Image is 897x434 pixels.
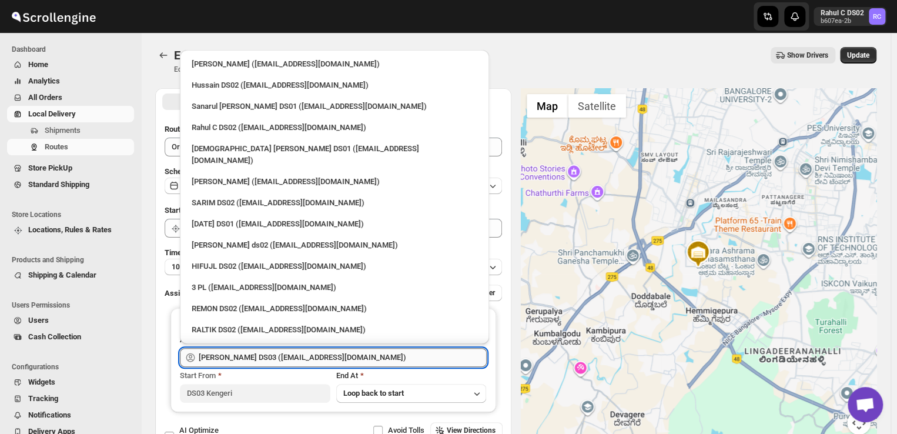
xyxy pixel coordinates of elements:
button: Shipments [7,122,134,139]
span: Show Drivers [787,51,828,60]
span: Store PickUp [28,163,72,172]
span: Start Location (Warehouse) [165,206,257,215]
li: 3 PL (hello@home-run.co) [180,276,489,297]
li: Vikas Rathod (lolegiy458@nalwan.com) [180,170,489,191]
span: Edit Route [174,48,227,62]
div: [PERSON_NAME] ds02 ([EMAIL_ADDRESS][DOMAIN_NAME]) [192,239,477,251]
span: Store Locations [12,210,135,219]
p: Edit/update your created route [174,65,270,74]
span: Tracking [28,394,58,403]
div: SARIM DS02 ([EMAIL_ADDRESS][DOMAIN_NAME]) [192,197,477,209]
div: Open chat [848,387,883,422]
button: Loop back to start [336,384,487,403]
button: Notifications [7,407,134,423]
div: Rahul C DS02 ([EMAIL_ADDRESS][DOMAIN_NAME]) [192,122,477,133]
input: Eg: Bengaluru Route [165,138,502,156]
li: Sanarul Haque DS01 (fefifag638@adosnan.com) [180,95,489,116]
button: Locations, Rules & Rates [7,222,134,238]
button: User menu [814,7,886,26]
button: 10 minutes [165,259,502,275]
span: Users Permissions [12,301,135,310]
li: RALTIK DS02 (cecih54531@btcours.com) [180,318,489,339]
button: All Orders [7,89,134,106]
span: Home [28,60,48,69]
button: Routes [7,139,134,155]
button: Home [7,56,134,73]
span: Local Delivery [28,109,76,118]
span: Users [28,316,49,325]
text: RC [873,13,881,21]
span: Add More Driver [444,288,495,298]
span: Assign to [165,289,196,298]
li: Rashidul ds02 (vaseno4694@minduls.com) [180,233,489,255]
p: Rahul C DS02 [821,8,864,18]
li: Rahul C DS02 (rahul.chopra@home-run.co) [180,116,489,137]
div: HIFUJL DS02 ([EMAIL_ADDRESS][DOMAIN_NAME]) [192,261,477,272]
span: Shipping & Calendar [28,271,96,279]
span: Analytics [28,76,60,85]
span: Update [847,51,869,60]
span: Shipments [45,126,81,135]
span: All Orders [28,93,62,102]
li: SARIM DS02 (xititor414@owlny.com) [180,191,489,212]
button: Update [840,47,876,64]
button: Analytics [7,73,134,89]
span: Time Per Stop [165,248,212,257]
div: [DEMOGRAPHIC_DATA] [PERSON_NAME] DS01 ([EMAIL_ADDRESS][DOMAIN_NAME]) [192,143,477,166]
span: Loop back to start [343,389,404,398]
div: Sanarul [PERSON_NAME] DS01 ([EMAIL_ADDRESS][DOMAIN_NAME]) [192,101,477,112]
li: Raja DS01 (gasecig398@owlny.com) [180,212,489,233]
span: Routes [45,142,68,151]
span: Rahul C DS02 [869,8,885,25]
button: [DATE]|[DATE] [165,178,502,194]
span: Standard Shipping [28,180,89,189]
button: Show satellite imagery [568,94,626,118]
input: Search assignee [199,348,487,367]
div: [DATE] DS01 ([EMAIL_ADDRESS][DOMAIN_NAME]) [192,218,477,230]
button: Cash Collection [7,329,134,345]
div: RALTIK DS02 ([EMAIL_ADDRESS][DOMAIN_NAME]) [192,324,477,336]
li: REMON DS02 (kesame7468@btcours.com) [180,297,489,318]
div: [PERSON_NAME] ([EMAIL_ADDRESS][DOMAIN_NAME]) [192,58,477,70]
button: Routes [155,47,172,64]
li: Islam Laskar DS01 (vixib74172@ikowat.com) [180,137,489,170]
span: Configurations [12,362,135,372]
span: Products and Shipping [12,255,135,265]
span: Notifications [28,410,71,419]
button: Shipping & Calendar [7,267,134,283]
span: Scheduled for [165,167,212,176]
button: Users [7,312,134,329]
div: [PERSON_NAME] ([EMAIL_ADDRESS][DOMAIN_NAME]) [192,176,477,188]
span: Route Name [165,125,206,133]
img: ScrollEngine [9,2,98,31]
span: Dashboard [12,45,135,54]
button: Tracking [7,390,134,407]
li: Rahul Chopra (pukhraj@home-run.co) [180,55,489,74]
div: REMON DS02 ([EMAIL_ADDRESS][DOMAIN_NAME]) [192,303,477,315]
div: 3 PL ([EMAIL_ADDRESS][DOMAIN_NAME]) [192,282,477,293]
div: Hussain DS02 ([EMAIL_ADDRESS][DOMAIN_NAME]) [192,79,477,91]
span: Cash Collection [28,332,81,341]
li: Sangam DS01 (relov34542@lassora.com) [180,339,489,360]
button: Show Drivers [771,47,835,64]
span: Start From [180,371,216,380]
button: Widgets [7,374,134,390]
li: HIFUJL DS02 (cepali9173@intady.com) [180,255,489,276]
span: Locations, Rules & Rates [28,225,112,234]
p: b607ea-2b [821,18,864,25]
div: End At [336,370,487,382]
button: Show street map [527,94,568,118]
li: Hussain DS02 (jarav60351@abatido.com) [180,74,489,95]
span: 10 minutes [172,262,207,272]
button: All Route Options [162,94,332,110]
span: Widgets [28,378,55,386]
